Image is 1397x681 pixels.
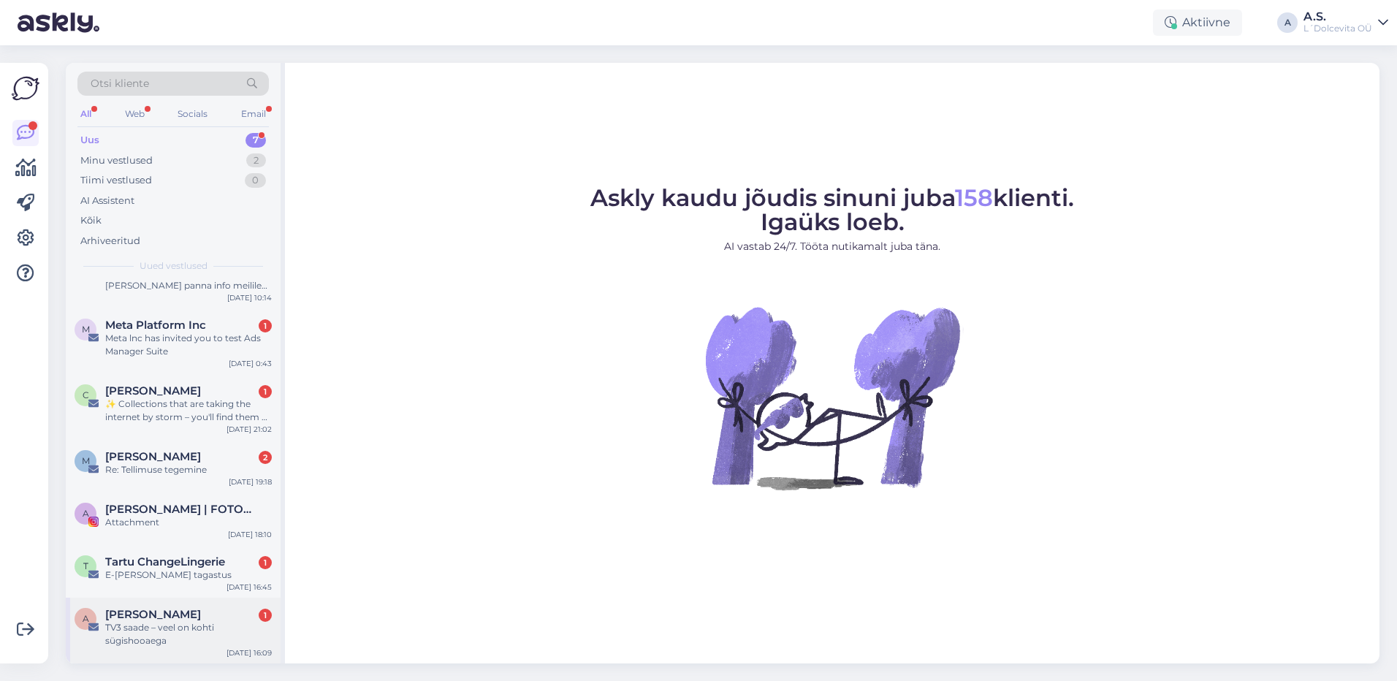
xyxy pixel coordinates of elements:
div: [DATE] 10:14 [227,292,272,303]
span: Tartu ChangeLingerie [105,555,225,568]
div: Socials [175,104,210,123]
span: Anita Kaisler [105,608,201,621]
div: 2 [246,153,266,168]
span: Askly kaudu jõudis sinuni juba klienti. Igaüks loeb. [590,183,1074,236]
span: 158 [955,183,993,212]
div: Uus [80,133,99,148]
span: A [83,613,89,624]
div: AI Assistent [80,194,134,208]
div: Email [238,104,269,123]
a: A.S.L´Dolcevita OÜ [1303,11,1388,34]
span: Otsi kliente [91,76,149,91]
img: Askly Logo [12,75,39,102]
div: Re: Tellimuse tegemine [105,463,272,476]
span: T [83,560,88,571]
div: 1 [259,556,272,569]
img: No Chat active [701,266,964,529]
div: L´Dolcevita OÜ [1303,23,1372,34]
span: Anneliis Voore | FOTOGRAAF✨MENTORLUS✨UGC [105,503,257,516]
span: Margit Vasiljuk [105,450,201,463]
div: Arhiveeritud [80,234,140,248]
div: Attachment [105,516,272,529]
div: 0 [245,173,266,188]
span: A [83,508,89,519]
div: Web [122,104,148,123]
span: Meta Platform Inc [105,319,206,332]
div: TV3 saade – veel on kohti sügishooaega [105,621,272,647]
div: All [77,104,94,123]
div: 2 [259,451,272,464]
div: [DATE] 18:10 [228,529,272,540]
div: A.S. [1303,11,1372,23]
div: Minu vestlused [80,153,153,168]
div: Kõik [80,213,102,228]
p: AI vastab 24/7. Tööta nutikamalt juba täna. [590,239,1074,254]
div: E-[PERSON_NAME] tagastus [105,568,272,582]
div: 1 [259,609,272,622]
div: Aktiivne [1153,9,1242,36]
div: Meta lnc has invited you to test Ads Manager Suite [105,332,272,358]
span: M [82,324,90,335]
span: C [83,389,89,400]
span: CH PTAK [105,384,201,397]
div: [DATE] 0:43 [229,358,272,369]
div: A [1277,12,1298,33]
div: [DATE] 19:18 [229,476,272,487]
div: [DATE] 21:02 [227,424,272,435]
div: ✨ Collections that are taking the internet by storm – you'll find them at [PERSON_NAME] [105,397,272,424]
div: 1 [259,319,272,332]
div: 1 [259,385,272,398]
div: Tiimi vestlused [80,173,152,188]
span: M [82,455,90,466]
span: Uued vestlused [140,259,208,273]
div: 7 [245,133,266,148]
div: [DATE] 16:45 [227,582,272,593]
div: [DATE] 16:09 [227,647,272,658]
